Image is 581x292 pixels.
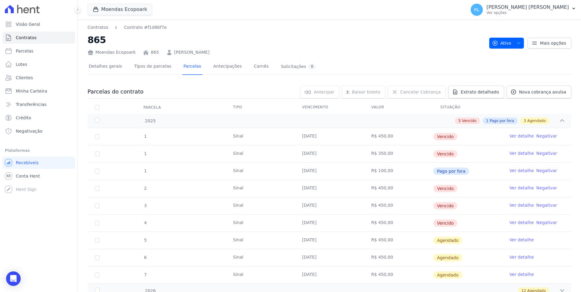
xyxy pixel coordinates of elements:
[212,59,243,75] a: Antecipações
[536,151,557,156] a: Negativar
[6,271,21,286] div: Open Intercom Messenger
[433,219,457,227] span: Vencido
[88,59,123,75] a: Detalhes gerais
[364,180,433,197] td: R$ 450,00
[364,249,433,266] td: R$ 450,00
[489,38,524,49] button: Ativo
[182,59,202,75] a: Parcelas
[295,101,364,114] th: Vencimento
[364,163,433,180] td: R$ 100,00
[88,4,152,15] button: Moendas Ecopoark
[2,58,75,70] a: Lotes
[16,128,43,134] span: Negativação
[536,203,557,208] a: Negativar
[510,185,534,191] a: Ver detalhe
[143,203,147,208] span: 3
[2,157,75,169] a: Recebíveis
[433,185,457,192] span: Vencido
[295,197,364,214] td: [DATE]
[226,145,295,162] td: Sinal
[528,38,571,49] a: Mais opções
[143,238,147,243] span: 5
[136,101,168,114] div: Parcela
[2,112,75,124] a: Crédito
[143,168,147,173] span: 1
[448,86,504,98] a: Extrato detalhado
[226,249,295,266] td: Sinal
[226,128,295,145] td: Sinal
[519,89,566,95] span: Nova cobrança avulsa
[295,180,364,197] td: [DATE]
[536,220,557,225] a: Negativar
[226,215,295,232] td: Sinal
[364,215,433,232] td: R$ 450,00
[174,49,209,56] a: [PERSON_NAME]
[143,134,147,139] span: 1
[433,101,502,114] th: Situação
[507,86,571,98] a: Nova cobrança avulsa
[461,89,499,95] span: Extrato detalhado
[253,59,270,75] a: Carnês
[143,272,147,277] span: 7
[433,168,469,175] span: Pago por fora
[16,21,40,27] span: Visão Geral
[226,101,295,114] th: Tipo
[95,238,100,243] input: default
[433,254,462,261] span: Agendado
[16,160,39,166] span: Recebíveis
[226,267,295,284] td: Sinal
[2,98,75,110] a: Transferências
[16,75,33,81] span: Clientes
[226,180,295,197] td: Sinal
[510,168,534,174] a: Ver detalhe
[295,267,364,284] td: [DATE]
[2,72,75,84] a: Clientes
[510,237,534,243] a: Ver detalhe
[226,232,295,249] td: Sinal
[536,134,557,138] a: Negativar
[95,273,100,277] input: default
[88,24,167,31] nav: Breadcrumb
[95,186,100,191] input: default
[490,118,514,124] span: Pago por fora
[486,4,569,10] p: [PERSON_NAME] [PERSON_NAME]
[295,163,364,180] td: [DATE]
[16,48,33,54] span: Parcelas
[364,128,433,145] td: R$ 450,00
[462,118,476,124] span: Vencido
[308,64,316,70] div: 0
[226,163,295,180] td: Sinal
[486,10,569,15] p: Ver opções
[95,255,100,260] input: default
[2,32,75,44] a: Contratos
[143,255,147,260] span: 6
[364,197,433,214] td: R$ 450,00
[295,215,364,232] td: [DATE]
[88,24,484,31] nav: Breadcrumb
[16,35,36,41] span: Contratos
[88,24,108,31] a: Contratos
[16,101,46,107] span: Transferências
[510,271,534,277] a: Ver detalhe
[124,24,167,31] a: Contrato #f1d86f7e
[364,267,433,284] td: R$ 450,00
[433,150,457,158] span: Vencido
[527,118,546,124] span: Agendado
[143,220,147,225] span: 4
[295,145,364,162] td: [DATE]
[295,232,364,249] td: [DATE]
[536,185,557,190] a: Negativar
[16,115,31,121] span: Crédito
[95,203,100,208] input: default
[540,40,566,46] span: Mais opções
[295,128,364,145] td: [DATE]
[5,147,73,154] div: Plataformas
[2,45,75,57] a: Parcelas
[524,118,526,124] span: 3
[16,88,47,94] span: Minha Carteira
[280,59,317,75] a: Solicitações0
[143,151,147,156] span: 1
[510,150,534,156] a: Ver detalhe
[281,64,316,70] div: Solicitações
[433,133,457,140] span: Vencido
